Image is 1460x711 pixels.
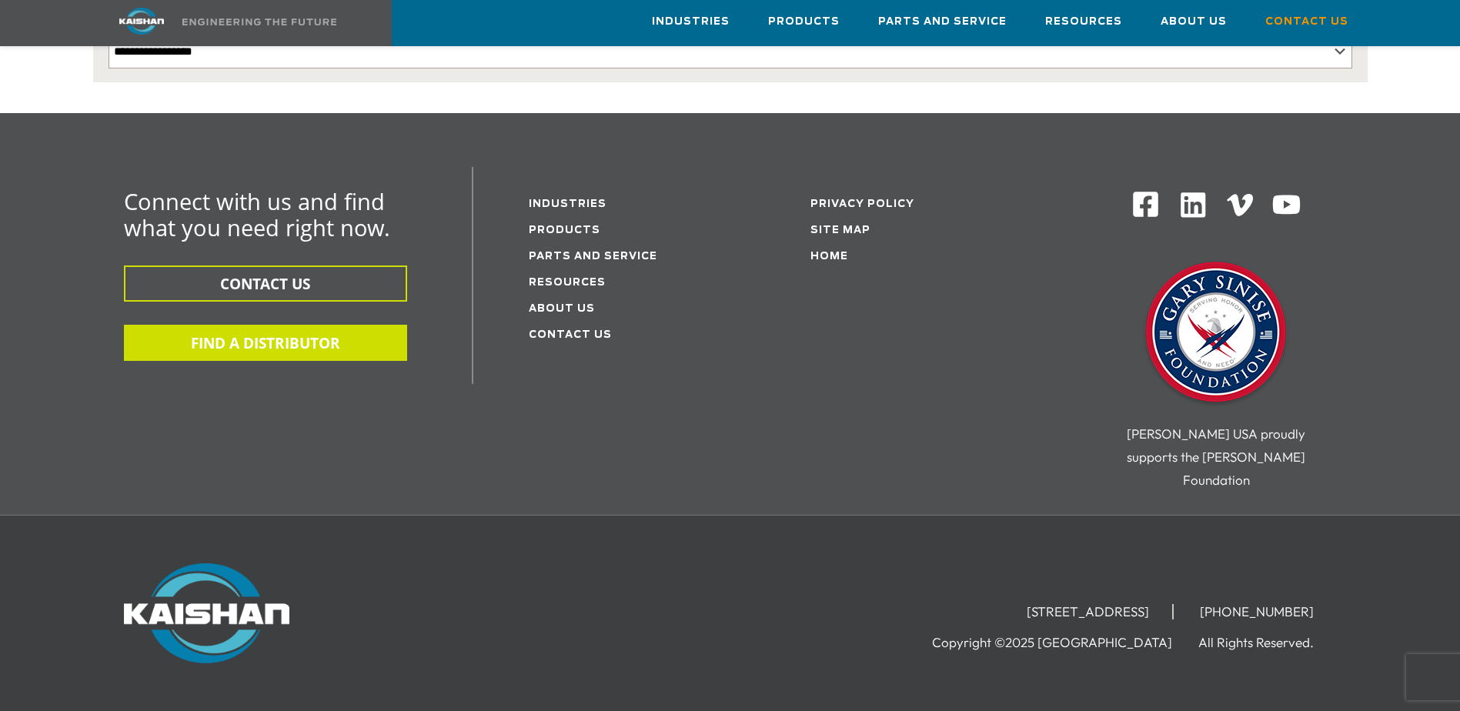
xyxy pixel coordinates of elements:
[529,225,600,235] a: Products
[1177,604,1337,619] li: [PHONE_NUMBER]
[1265,1,1348,42] a: Contact Us
[1161,13,1227,31] span: About Us
[529,330,612,340] a: Contact Us
[1161,1,1227,42] a: About Us
[1265,13,1348,31] span: Contact Us
[1131,190,1160,219] img: Facebook
[652,1,730,42] a: Industries
[124,325,407,361] button: FIND A DISTRIBUTOR
[1127,426,1305,488] span: [PERSON_NAME] USA proudly supports the [PERSON_NAME] Foundation
[1045,13,1122,31] span: Resources
[878,13,1007,31] span: Parts and Service
[1139,257,1293,411] img: Gary Sinise Foundation
[124,265,407,302] button: CONTACT US
[810,225,870,235] a: Site Map
[124,186,390,242] span: Connect with us and find what you need right now.
[1198,635,1337,650] li: All Rights Reserved.
[768,13,840,31] span: Products
[84,8,199,35] img: kaishan logo
[1227,194,1253,216] img: Vimeo
[529,252,657,262] a: Parts and service
[652,13,730,31] span: Industries
[810,199,914,209] a: Privacy Policy
[1178,190,1208,220] img: Linkedin
[878,1,1007,42] a: Parts and Service
[529,278,606,288] a: Resources
[529,199,606,209] a: Industries
[1045,1,1122,42] a: Resources
[810,252,848,262] a: Home
[124,563,289,663] img: Kaishan
[1271,190,1301,220] img: Youtube
[1004,604,1174,619] li: [STREET_ADDRESS]
[932,635,1195,650] li: Copyright ©2025 [GEOGRAPHIC_DATA]
[529,304,595,314] a: About Us
[768,1,840,42] a: Products
[182,18,336,25] img: Engineering the future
